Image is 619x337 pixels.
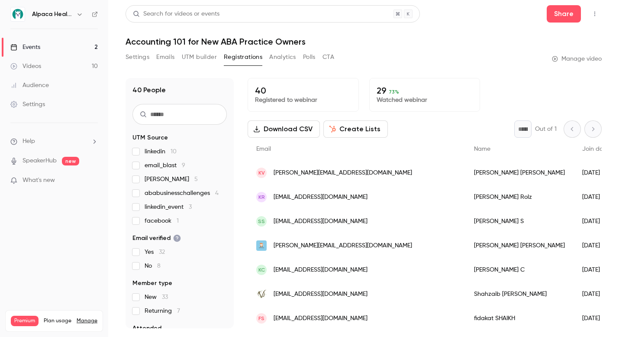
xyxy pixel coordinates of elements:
span: KV [258,169,265,177]
span: Join date [582,146,609,152]
span: Email [256,146,271,152]
span: Name [474,146,490,152]
span: [EMAIL_ADDRESS][DOMAIN_NAME] [274,193,368,202]
p: Out of 1 [535,125,557,133]
div: [PERSON_NAME] S [465,209,574,233]
button: Settings [126,50,149,64]
p: Watched webinar [377,96,473,104]
a: Manage [77,318,97,324]
h6: Alpaca Health [32,10,73,19]
span: 32 [159,249,165,255]
span: [EMAIL_ADDRESS][DOMAIN_NAME] [274,314,368,323]
img: restfulkids.org [256,240,267,251]
span: Premium [11,316,39,326]
div: [PERSON_NAME] Rolz [465,185,574,209]
span: UTM Source [132,133,168,142]
span: 10 [171,149,177,155]
p: Registered to webinar [255,96,351,104]
span: email_blast [145,161,185,170]
span: KR [258,193,265,201]
button: Registrations [224,50,262,64]
span: Yes [145,248,165,256]
button: Polls [303,50,316,64]
div: Search for videos or events [133,10,219,19]
div: [PERSON_NAME] [PERSON_NAME] [465,161,574,185]
h1: Accounting 101 for New ABA Practice Owners [126,36,602,47]
a: Manage video [552,55,602,63]
div: Audience [10,81,49,90]
span: linkedin_event [145,203,192,211]
div: [PERSON_NAME] C [465,258,574,282]
span: Member type [132,279,172,288]
span: fS [258,314,264,322]
span: Email verified [132,234,181,243]
div: [DATE] [574,161,618,185]
span: [PERSON_NAME][EMAIL_ADDRESS][DOMAIN_NAME] [274,241,412,250]
span: 1 [177,218,179,224]
span: 33 [162,294,168,300]
span: Plan usage [44,318,71,324]
div: [PERSON_NAME] [PERSON_NAME] [465,233,574,258]
span: 5 [194,176,198,182]
p: 29 [377,85,473,96]
button: Analytics [269,50,296,64]
span: Attended [132,324,161,333]
span: 4 [215,190,219,196]
button: UTM builder [182,50,217,64]
button: CTA [322,50,334,64]
span: [EMAIL_ADDRESS][DOMAIN_NAME] [274,217,368,226]
span: No [145,262,161,270]
button: Share [547,5,581,23]
span: [PERSON_NAME][EMAIL_ADDRESS][DOMAIN_NAME] [274,168,412,178]
button: Download CSV [248,120,320,138]
p: 40 [255,85,351,96]
span: new [62,157,79,165]
div: Settings [10,100,45,109]
span: [EMAIL_ADDRESS][DOMAIN_NAME] [274,290,368,299]
span: [EMAIL_ADDRESS][DOMAIN_NAME] [274,266,368,275]
div: [DATE] [574,306,618,331]
iframe: Noticeable Trigger [87,177,98,185]
div: [DATE] [574,233,618,258]
span: ababusinesschallenges [145,189,219,198]
div: fidakat SHAIKH [465,306,574,331]
div: [DATE] [574,185,618,209]
span: linkedin [145,147,177,156]
li: help-dropdown-opener [10,137,98,146]
a: SpeakerHub [23,156,57,165]
span: KC [258,266,265,274]
span: facebook [145,217,179,225]
div: [DATE] [574,209,618,233]
div: Shahzaib [PERSON_NAME] [465,282,574,306]
div: [DATE] [574,282,618,306]
span: Returning [145,307,180,315]
span: [PERSON_NAME] [145,175,198,184]
h1: 40 People [132,85,166,95]
img: verityaba.com [256,289,267,299]
span: 7 [177,308,180,314]
span: New [145,293,168,301]
img: Alpaca Health [11,7,25,21]
span: 3 [189,204,192,210]
button: Create Lists [323,120,388,138]
span: 8 [157,263,161,269]
div: Videos [10,62,41,71]
span: SS [258,217,265,225]
button: Emails [156,50,174,64]
span: Help [23,137,35,146]
span: 73 % [389,89,399,95]
div: Events [10,43,40,52]
span: 9 [182,162,185,168]
div: [DATE] [574,258,618,282]
span: What's new [23,176,55,185]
